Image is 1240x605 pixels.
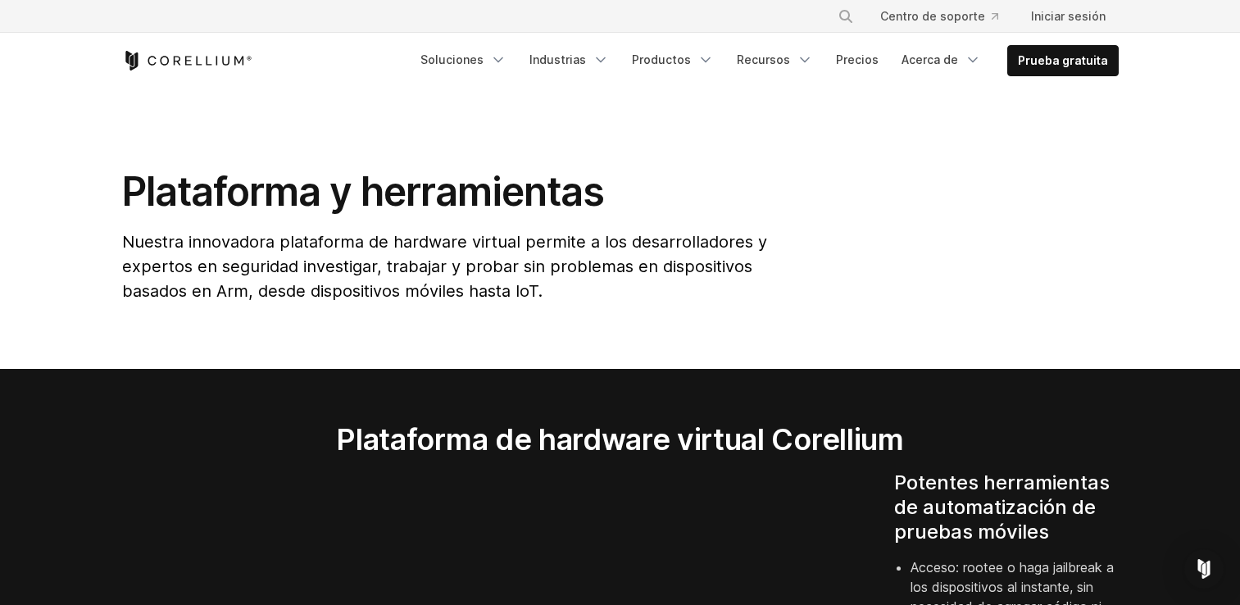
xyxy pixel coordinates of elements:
[902,52,958,68] font: Acerca de
[293,421,947,457] h2: Plataforma de hardware virtual Corellium
[1008,46,1118,75] a: Prueba gratuita
[632,52,691,68] font: Productos
[122,232,767,301] span: Nuestra innovadora plataforma de hardware virtual permite a los desarrolladores y expertos en seg...
[122,51,252,71] a: Inicio de Corellium
[737,52,790,68] font: Recursos
[831,2,861,31] button: Buscar
[826,45,888,75] a: Precios
[420,52,484,68] font: Soluciones
[1184,549,1224,589] div: Abra Intercom Messenger
[529,52,586,68] font: Industrias
[818,2,1119,31] div: Menú de navegación
[1018,2,1119,31] a: Iniciar sesión
[894,471,1119,544] h4: Potentes herramientas de automatización de pruebas móviles
[880,8,985,25] font: Centro de soporte
[411,45,1119,76] div: Menú de navegación
[122,167,775,216] h1: Plataforma y herramientas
